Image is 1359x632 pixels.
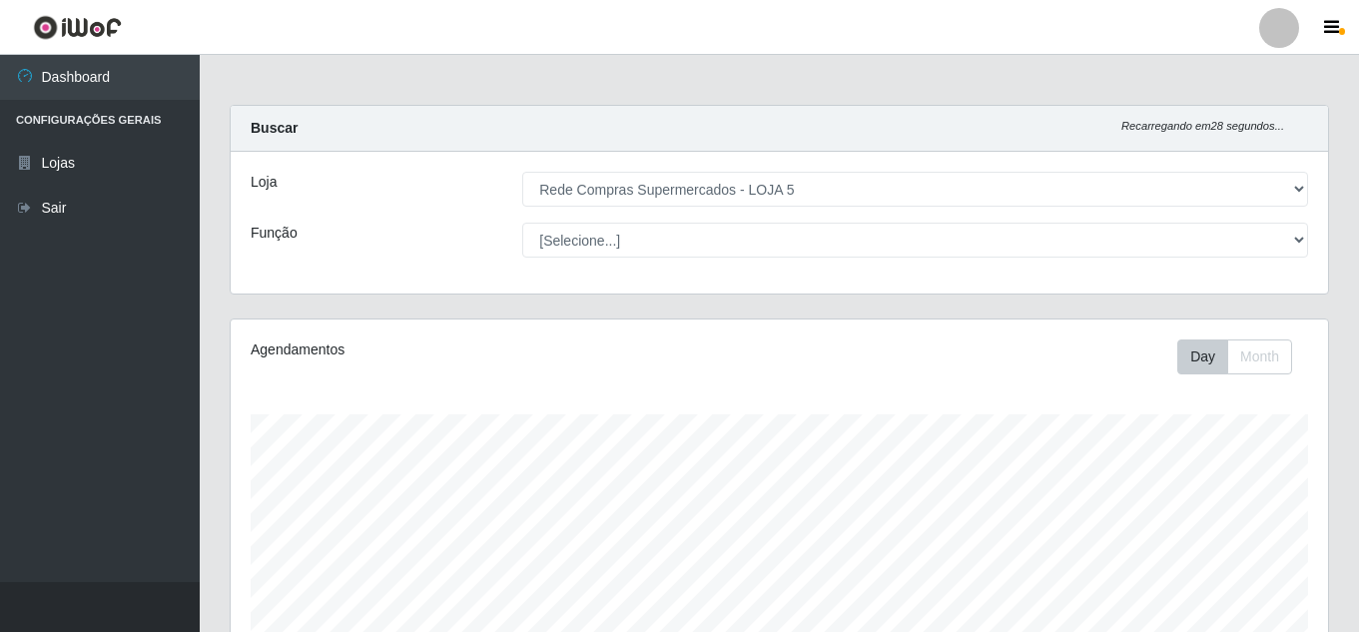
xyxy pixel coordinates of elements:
[251,120,298,136] strong: Buscar
[1177,339,1228,374] button: Day
[1177,339,1292,374] div: First group
[1121,120,1284,132] i: Recarregando em 28 segundos...
[251,223,298,244] label: Função
[1227,339,1292,374] button: Month
[251,172,277,193] label: Loja
[1177,339,1308,374] div: Toolbar with button groups
[33,15,122,40] img: CoreUI Logo
[251,339,674,360] div: Agendamentos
